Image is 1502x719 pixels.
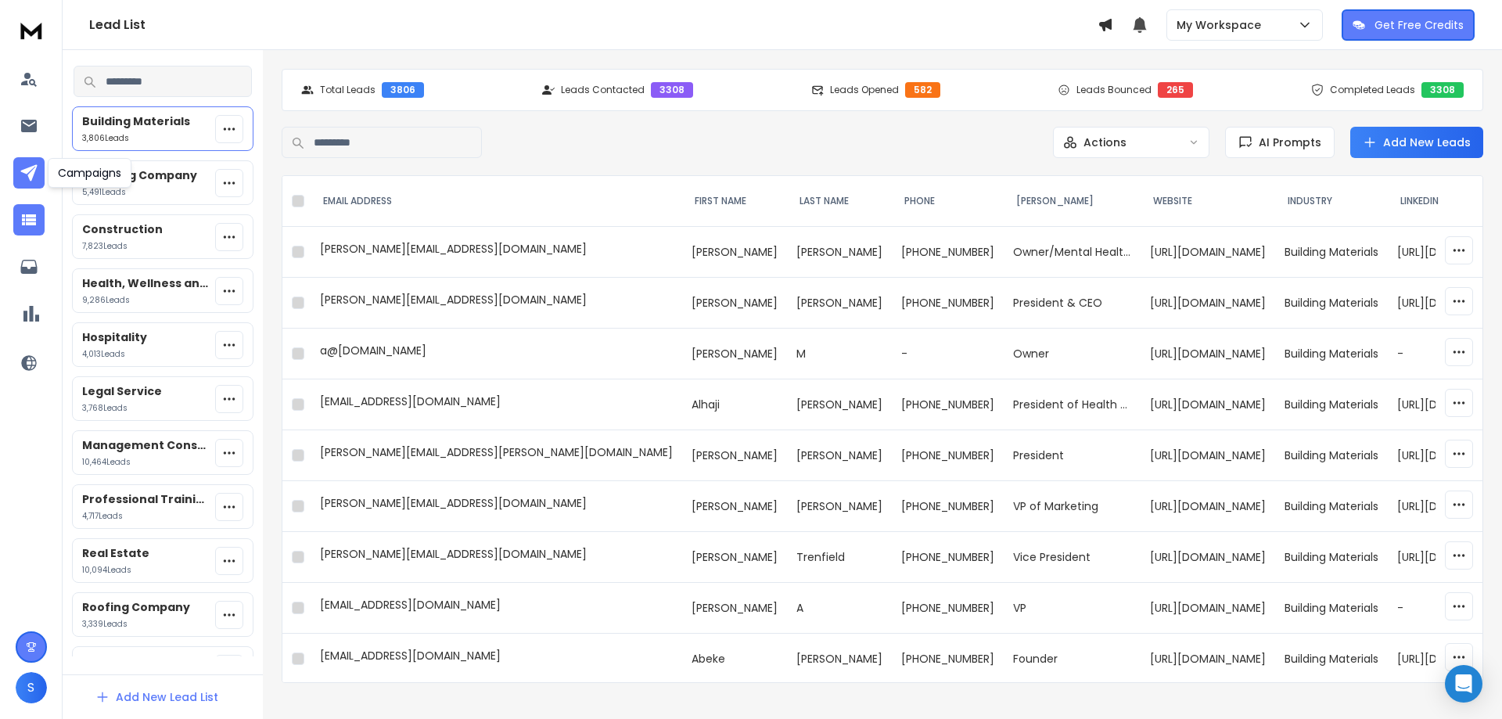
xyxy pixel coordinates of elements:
td: [PHONE_NUMBER] [892,278,1004,329]
td: [URL][DOMAIN_NAME] [1141,278,1275,329]
button: Add New Lead List [83,681,231,713]
p: 4,013 Lead s [82,348,147,360]
div: [PERSON_NAME][EMAIL_ADDRESS][PERSON_NAME][DOMAIN_NAME] [320,444,673,466]
button: S [16,672,47,703]
p: Leads Bounced [1076,84,1152,96]
p: Real Estate [82,545,149,561]
button: AI Prompts [1225,127,1335,158]
p: Building Materials [82,113,190,129]
th: website [1141,176,1275,227]
th: industry [1275,176,1388,227]
div: [EMAIL_ADDRESS][DOMAIN_NAME] [320,597,673,619]
td: [PERSON_NAME] [682,227,787,278]
div: 3308 [651,82,693,98]
td: Abeke [682,634,787,685]
p: Health, Wellness and Fitness [82,275,209,291]
p: 5,491 Lead s [82,186,197,198]
td: - [892,329,1004,379]
p: Completed Leads [1330,84,1415,96]
td: [PERSON_NAME] [682,329,787,379]
p: 3,768 Lead s [82,402,162,414]
p: 3,339 Lead s [82,618,190,630]
p: Actions [1083,135,1126,150]
button: Add New Leads [1350,127,1483,158]
td: Building Materials [1275,481,1388,532]
a: Add New Leads [1363,135,1471,150]
p: 10,464 Lead s [82,456,209,468]
td: [URL][DOMAIN_NAME] [1141,430,1275,481]
div: [EMAIL_ADDRESS][DOMAIN_NAME] [320,394,673,415]
button: Get Free Credits [1342,9,1475,41]
td: [URL][DOMAIN_NAME] [1141,583,1275,634]
td: [PHONE_NUMBER] [892,227,1004,278]
td: A [787,583,892,634]
td: Building Materials [1275,532,1388,583]
td: VP of Marketing [1004,481,1141,532]
div: [EMAIL_ADDRESS][DOMAIN_NAME] [320,648,673,670]
td: Owner/Mental Health Therapist [1004,227,1141,278]
td: [URL][DOMAIN_NAME] [1141,634,1275,685]
img: logo [16,16,47,45]
td: [PERSON_NAME] [682,430,787,481]
th: LAST NAME [787,176,892,227]
td: Owner [1004,329,1141,379]
td: Trenfield [787,532,892,583]
p: 7,823 Lead s [82,240,163,252]
span: AI Prompts [1252,135,1321,150]
p: Leads Opened [830,84,899,96]
td: [URL][DOMAIN_NAME] [1141,227,1275,278]
p: Professional Training & Coaching [82,491,209,507]
td: [PHONE_NUMBER] [892,634,1004,685]
p: Management Consulting [82,437,209,453]
th: [PERSON_NAME] [1004,176,1141,227]
td: [URL][DOMAIN_NAME] [1141,532,1275,583]
p: My Workspace [1177,17,1267,33]
p: 9,286 Lead s [82,294,209,306]
p: 3,806 Lead s [82,132,190,144]
p: Roofing Company [82,599,190,615]
td: [URL][DOMAIN_NAME] [1141,379,1275,430]
td: [PERSON_NAME] [787,430,892,481]
div: [PERSON_NAME][EMAIL_ADDRESS][DOMAIN_NAME] [320,241,673,263]
p: Get Free Credits [1374,17,1464,33]
td: [PERSON_NAME] [787,481,892,532]
td: Building Materials [1275,379,1388,430]
td: [PERSON_NAME] [682,278,787,329]
td: [PERSON_NAME] [787,278,892,329]
div: [PERSON_NAME][EMAIL_ADDRESS][DOMAIN_NAME] [320,495,673,517]
td: Building Materials [1275,634,1388,685]
td: [PERSON_NAME] [682,583,787,634]
th: EMAIL ADDRESS [311,176,682,227]
p: Legal Service [82,383,162,399]
td: [PERSON_NAME] [787,379,892,430]
td: Building Materials [1275,430,1388,481]
div: 265 [1158,82,1193,98]
td: [PERSON_NAME] [787,634,892,685]
div: 582 [905,82,940,98]
div: Open Intercom Messenger [1445,665,1482,703]
td: M [787,329,892,379]
td: [PHONE_NUMBER] [892,532,1004,583]
div: [PERSON_NAME][EMAIL_ADDRESS][DOMAIN_NAME] [320,292,673,314]
p: Leads Contacted [561,84,645,96]
div: a@[DOMAIN_NAME] [320,343,673,365]
p: Hospitality [82,329,147,345]
div: 3308 [1421,82,1464,98]
h1: Lead List [89,16,1098,34]
td: Vice President [1004,532,1141,583]
div: 3806 [382,82,424,98]
th: FIRST NAME [682,176,787,227]
td: Building Materials [1275,329,1388,379]
th: Phone [892,176,1004,227]
p: Total Leads [320,84,375,96]
p: Construction [82,221,163,237]
td: [PHONE_NUMBER] [892,379,1004,430]
td: [PERSON_NAME] [682,481,787,532]
td: Building Materials [1275,278,1388,329]
td: VP [1004,583,1141,634]
td: President [1004,430,1141,481]
td: Building Materials [1275,583,1388,634]
td: [PHONE_NUMBER] [892,583,1004,634]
